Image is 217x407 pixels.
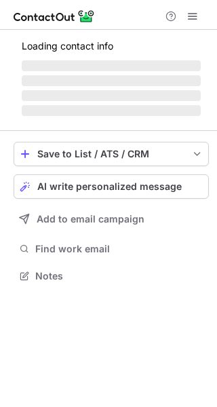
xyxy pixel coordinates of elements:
button: Add to email campaign [14,207,209,231]
p: Loading contact info [22,41,201,52]
button: AI write personalized message [14,174,209,199]
span: ‌ [22,60,201,71]
span: Notes [35,270,203,282]
button: Notes [14,267,209,286]
span: ‌ [22,90,201,101]
span: ‌ [22,75,201,86]
img: ContactOut v5.3.10 [14,8,95,24]
span: ‌ [22,105,201,116]
span: Find work email [35,243,203,255]
div: Save to List / ATS / CRM [37,149,185,159]
button: Find work email [14,239,209,258]
span: Add to email campaign [37,214,144,225]
button: save-profile-one-click [14,142,209,166]
span: AI write personalized message [37,181,182,192]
